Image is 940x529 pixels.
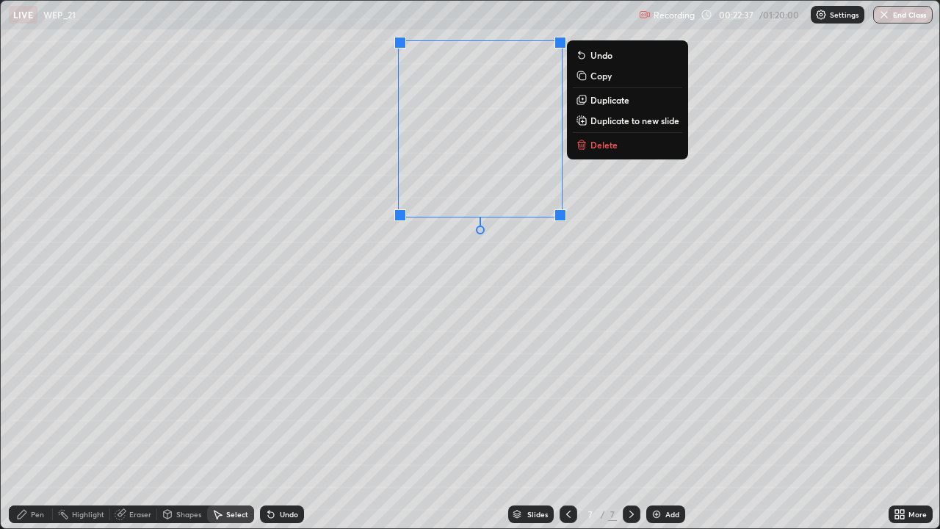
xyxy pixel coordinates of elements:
[280,511,298,518] div: Undo
[830,11,858,18] p: Settings
[665,511,679,518] div: Add
[573,91,682,109] button: Duplicate
[654,10,695,21] p: Recording
[31,511,44,518] div: Pen
[601,510,605,519] div: /
[176,511,201,518] div: Shapes
[13,9,33,21] p: LIVE
[573,46,682,64] button: Undo
[590,70,612,82] p: Copy
[43,9,76,21] p: WEP_21
[815,9,827,21] img: class-settings-icons
[590,115,679,126] p: Duplicate to new slide
[573,136,682,154] button: Delete
[527,511,548,518] div: Slides
[908,511,927,518] div: More
[590,49,612,61] p: Undo
[590,94,629,106] p: Duplicate
[873,6,933,24] button: End Class
[129,511,151,518] div: Eraser
[639,9,651,21] img: recording.375f2c34.svg
[72,511,104,518] div: Highlight
[573,112,682,129] button: Duplicate to new slide
[878,9,890,21] img: end-class-cross
[590,139,618,151] p: Delete
[583,510,598,519] div: 7
[608,508,617,521] div: 7
[651,508,662,520] img: add-slide-button
[573,67,682,84] button: Copy
[226,511,248,518] div: Select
